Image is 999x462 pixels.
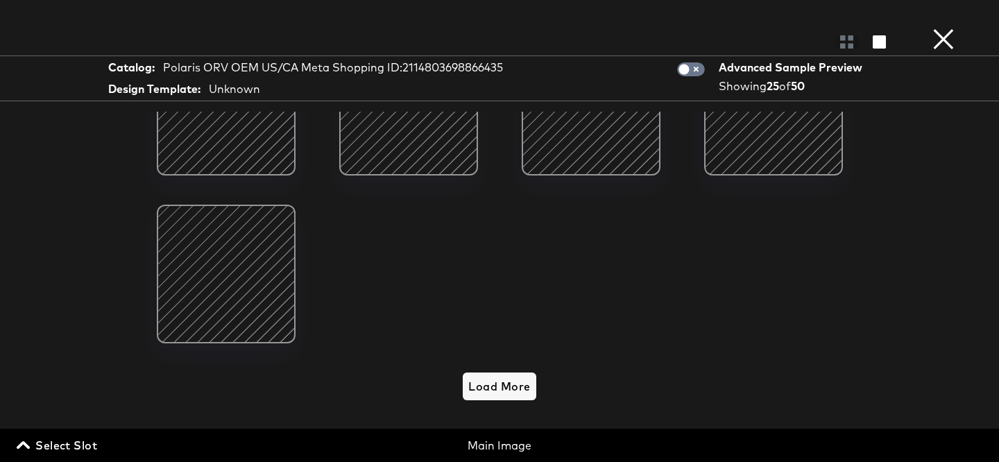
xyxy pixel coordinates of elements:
[719,60,867,76] div: Advanced Sample Preview
[341,438,658,454] div: Main Image
[767,79,779,93] strong: 25
[463,373,536,400] button: Load More
[719,78,867,94] div: Showing of
[163,60,503,76] div: Polaris ORV OEM US/CA Meta Shopping ID:2114803698866435
[209,81,260,97] div: Unknown
[19,436,97,455] span: Select Slot
[14,436,103,455] button: Select Slot
[791,79,805,93] strong: 50
[108,60,155,76] strong: Catalog:
[468,377,530,396] span: Load More
[108,81,200,97] strong: Design Template:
